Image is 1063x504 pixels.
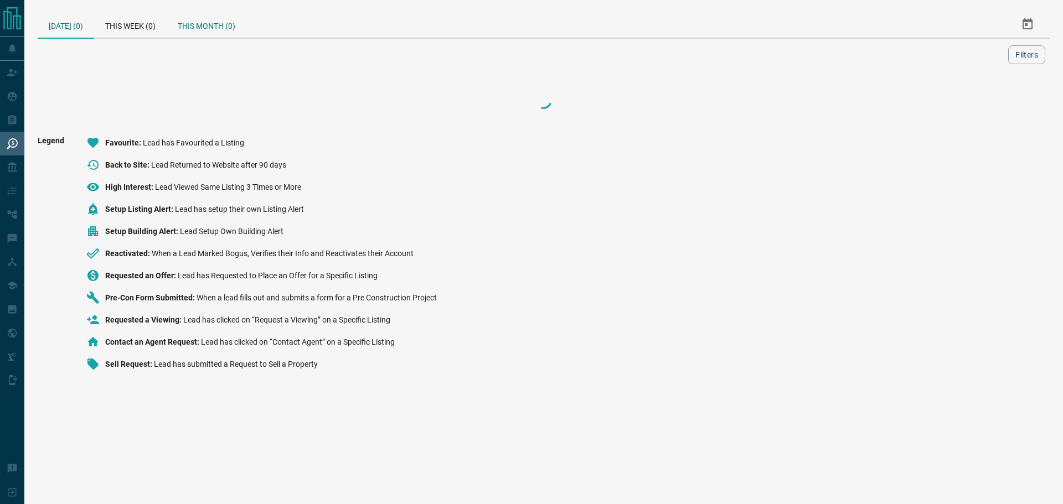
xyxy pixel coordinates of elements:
div: Loading [488,90,599,112]
span: Lead Returned to Website after 90 days [151,160,286,169]
span: Lead has submitted a Request to Sell a Property [154,360,318,368]
span: Setup Listing Alert [105,205,175,214]
span: Lead has setup their own Listing Alert [175,205,304,214]
span: Requested an Offer [105,271,178,280]
span: Contact an Agent Request [105,337,201,346]
span: Lead has Favourited a Listing [143,138,244,147]
span: When a lead fills out and submits a form for a Pre Construction Project [197,293,437,302]
div: [DATE] (0) [38,11,94,39]
span: Sell Request [105,360,154,368]
span: High Interest [105,183,155,191]
div: This Month (0) [167,11,246,38]
span: Lead has Requested to Place an Offer for a Specific Listing [178,271,378,280]
div: This Week (0) [94,11,167,38]
span: Favourite [105,138,143,147]
button: Filters [1008,45,1045,64]
span: Setup Building Alert [105,227,180,236]
span: Lead Viewed Same Listing 3 Times or More [155,183,301,191]
span: When a Lead Marked Bogus, Verifies their Info and Reactivates their Account [152,249,414,258]
button: Select Date Range [1014,11,1041,38]
span: Pre-Con Form Submitted [105,293,197,302]
span: Lead has clicked on “Request a Viewing” on a Specific Listing [183,315,390,324]
span: Reactivated [105,249,152,258]
span: Lead has clicked on “Contact Agent” on a Specific Listing [201,337,395,346]
span: Legend [38,136,64,380]
span: Back to Site [105,160,151,169]
span: Requested a Viewing [105,315,183,324]
span: Lead Setup Own Building Alert [180,227,283,236]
